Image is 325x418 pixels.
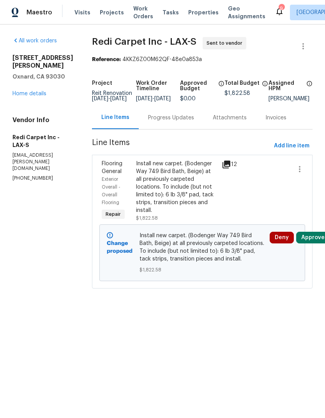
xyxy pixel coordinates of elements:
[133,5,153,20] span: Work Orders
[140,232,265,263] span: Install new carpet. (Bodenger Way 749 Bird Bath, Beige) at all previously carpeted locations. To ...
[12,91,46,96] a: Home details
[12,152,73,172] p: [EMAIL_ADDRESS][PERSON_NAME][DOMAIN_NAME]
[268,80,304,91] h5: Assigned HPM
[26,9,52,16] span: Maestro
[12,175,73,182] p: [PHONE_NUMBER]
[92,96,108,101] span: [DATE]
[12,133,73,149] h5: Redi Carpet Inc - LAX-S
[279,5,284,12] div: 9
[92,37,196,46] span: Redi Carpet Inc - LAX-S
[110,96,127,101] span: [DATE]
[180,96,196,101] span: $0.00
[265,114,286,122] div: Invoices
[100,9,124,16] span: Projects
[268,96,313,101] div: [PERSON_NAME]
[12,54,73,70] h2: [STREET_ADDRESS][PERSON_NAME]
[222,160,234,169] div: 12
[218,80,224,96] span: The total cost of line items that have been approved by both Opendoor and the Trade Partner. This...
[12,73,73,80] h5: Oxnard, CA 93030
[107,241,132,254] b: Change proposed
[136,96,171,101] span: -
[154,96,171,101] span: [DATE]
[92,57,121,62] b: Reference:
[262,80,268,91] span: The total cost of line items that have been proposed by Opendoor. This sum includes line items th...
[148,114,194,122] div: Progress Updates
[101,114,129,121] div: Line Items
[12,116,73,124] h4: Vendor Info
[162,10,179,15] span: Tasks
[228,5,265,20] span: Geo Assignments
[136,80,180,91] h5: Work Order Timeline
[207,39,246,47] span: Sent to vendor
[306,80,313,96] span: The hpm assigned to this work order.
[102,161,122,174] span: Flooring General
[224,91,250,96] span: $1,822.58
[92,96,127,101] span: -
[74,9,90,16] span: Visits
[92,91,132,101] span: Reit Renovation
[270,232,294,243] button: Deny
[274,141,309,151] span: Add line item
[92,80,112,86] h5: Project
[213,114,247,122] div: Attachments
[136,216,158,220] span: $1,822.58
[136,160,217,214] div: Install new carpet. (Bodenger Way 749 Bird Bath, Beige) at all previously carpeted locations. To ...
[92,56,313,63] div: 4KKZ6Z00M62QF-48e0a853a
[180,80,215,91] h5: Approved Budget
[12,38,57,44] a: All work orders
[92,139,271,153] span: Line Items
[224,80,260,86] h5: Total Budget
[271,139,313,153] button: Add line item
[136,96,152,101] span: [DATE]
[188,9,219,16] span: Properties
[102,210,124,218] span: Repair
[140,266,265,274] span: $1,822.58
[102,177,120,205] span: Exterior Overall - Overall Flooring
